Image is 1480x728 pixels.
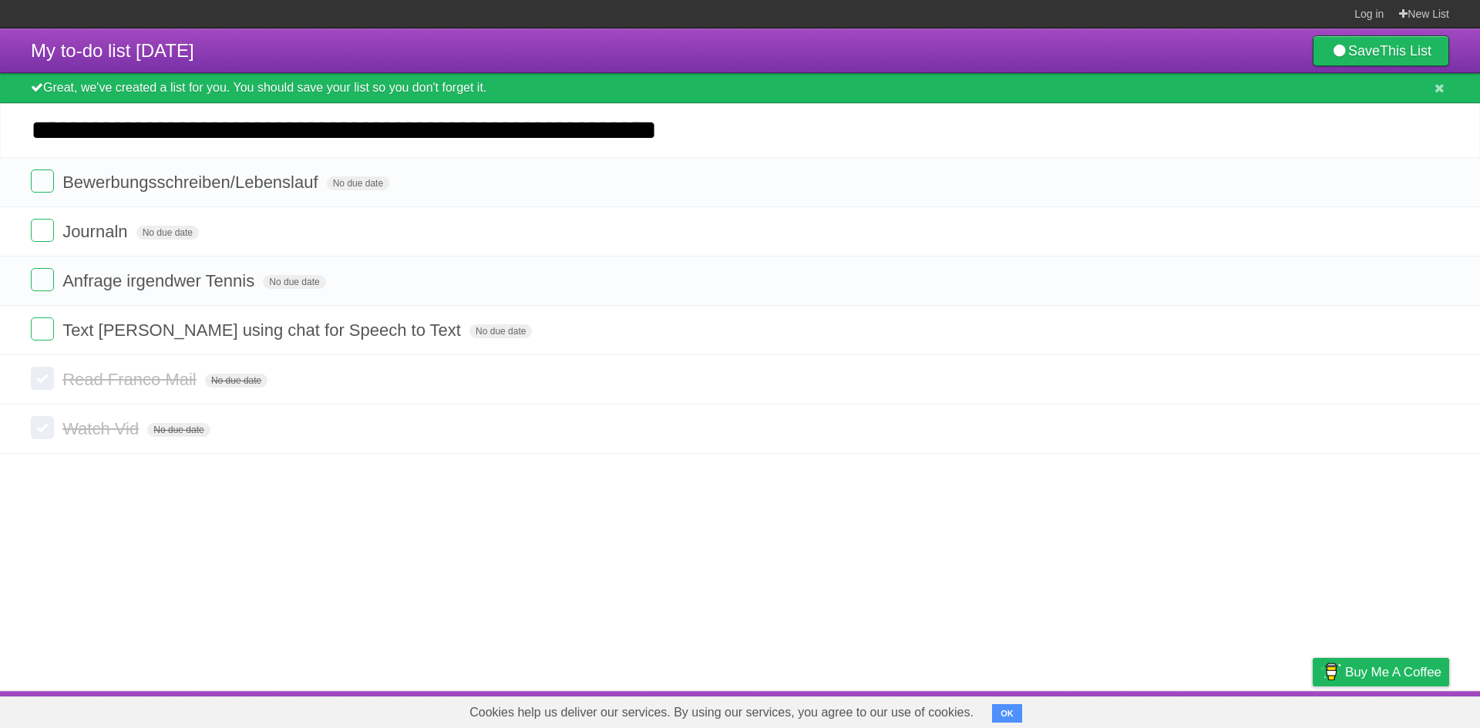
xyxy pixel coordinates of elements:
[1345,659,1441,686] span: Buy me a coffee
[31,268,54,291] label: Done
[1313,658,1449,686] a: Buy me a coffee
[31,40,194,61] span: My to-do list [DATE]
[136,226,199,240] span: No due date
[1108,695,1140,724] a: About
[1352,695,1449,724] a: Suggest a feature
[205,374,267,387] span: No due date
[469,324,532,338] span: No due date
[31,219,54,242] label: Done
[992,704,1022,723] button: OK
[62,222,131,241] span: Journaln
[31,416,54,439] label: Done
[31,367,54,390] label: Done
[62,173,321,192] span: Bewerbungsschreiben/Lebenslauf
[1240,695,1274,724] a: Terms
[62,370,200,389] span: Read Franco Mail
[327,176,389,190] span: No due date
[1159,695,1221,724] a: Developers
[1380,43,1431,59] b: This List
[62,419,143,438] span: Watch Vid
[62,320,465,340] span: Text [PERSON_NAME] using chat for Speech to Text
[31,169,54,193] label: Done
[62,271,258,290] span: Anfrage irgendwer Tennis
[1313,35,1449,66] a: SaveThis List
[147,423,210,437] span: No due date
[454,697,989,728] span: Cookies help us deliver our services. By using our services, you agree to our use of cookies.
[263,275,325,289] span: No due date
[31,317,54,341] label: Done
[1320,659,1341,685] img: Buy me a coffee
[1293,695,1333,724] a: Privacy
